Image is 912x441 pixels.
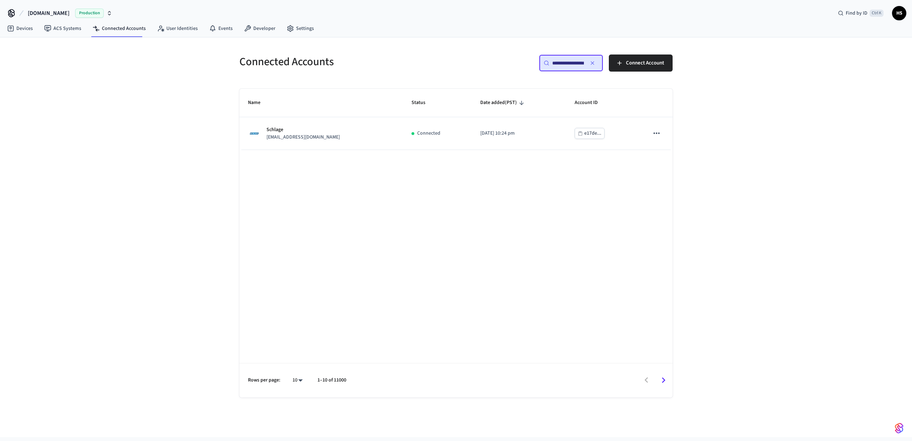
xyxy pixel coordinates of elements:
img: SeamLogoGradient.69752ec5.svg [895,422,903,434]
span: [DOMAIN_NAME] [28,9,69,17]
button: Go to next page [655,372,672,389]
a: Events [203,22,238,35]
p: Rows per page: [248,377,280,384]
span: Name [248,97,270,108]
p: 1–10 of 11000 [317,377,346,384]
div: e17de... [584,129,601,138]
button: HS [892,6,906,20]
span: HS [893,7,906,20]
span: Date added(PST) [480,97,526,108]
p: [DATE] 10:24 pm [480,130,558,137]
a: ACS Systems [38,22,87,35]
div: Find by IDCtrl K [832,7,889,20]
span: Find by ID [846,10,867,17]
a: Devices [1,22,38,35]
button: Connect Account [609,55,673,72]
h5: Connected Accounts [239,55,452,69]
button: e17de... [575,128,605,139]
span: Account ID [575,97,607,108]
span: Connect Account [626,58,664,68]
a: Connected Accounts [87,22,151,35]
a: User Identities [151,22,203,35]
p: Connected [417,130,440,137]
a: Settings [281,22,320,35]
p: [EMAIL_ADDRESS][DOMAIN_NAME] [266,134,340,141]
div: 10 [289,375,306,385]
span: Ctrl K [870,10,883,17]
img: Schlage Logo, Square [248,127,261,140]
span: Status [411,97,435,108]
a: Developer [238,22,281,35]
p: Schlage [266,126,340,134]
span: Production [75,9,104,18]
table: sticky table [239,89,673,150]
